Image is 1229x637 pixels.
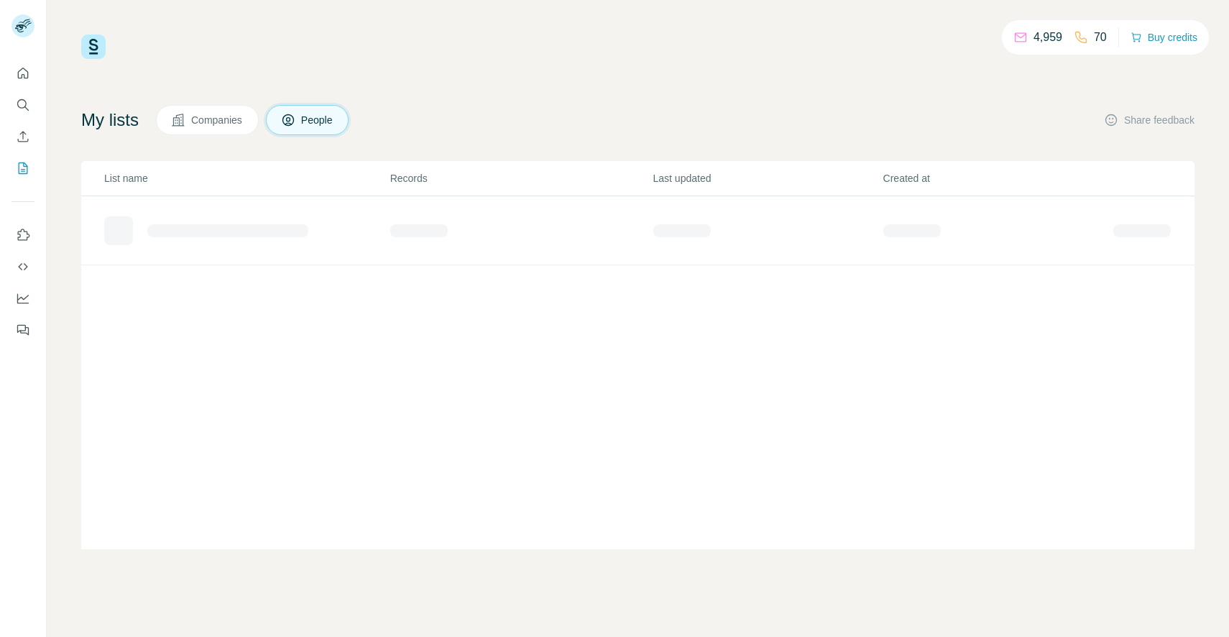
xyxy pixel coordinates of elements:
button: Dashboard [11,285,34,311]
p: 4,959 [1034,29,1062,46]
button: Share feedback [1104,113,1195,127]
h4: My lists [81,109,139,132]
img: Surfe Logo [81,35,106,59]
button: Quick start [11,60,34,86]
span: Companies [191,113,244,127]
p: Created at [883,171,1112,185]
button: Buy credits [1131,27,1197,47]
p: Records [390,171,652,185]
button: Enrich CSV [11,124,34,150]
p: List name [104,171,389,185]
span: People [301,113,334,127]
p: 70 [1094,29,1107,46]
button: Search [11,92,34,118]
button: My lists [11,155,34,181]
button: Feedback [11,317,34,343]
p: Last updated [653,171,882,185]
button: Use Surfe API [11,254,34,280]
button: Use Surfe on LinkedIn [11,222,34,248]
